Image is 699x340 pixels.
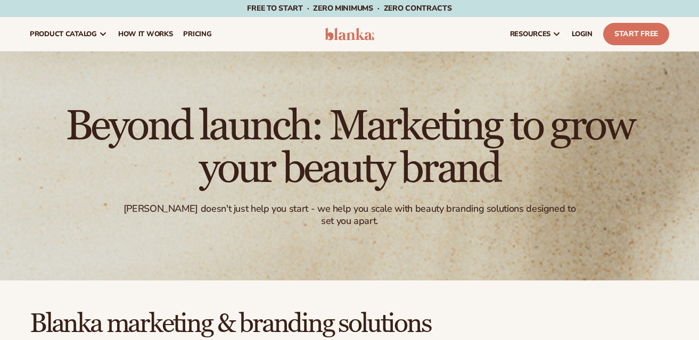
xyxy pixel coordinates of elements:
span: resources [510,30,550,38]
img: logo [325,28,375,40]
span: product catalog [30,30,97,38]
a: product catalog [24,17,113,51]
a: How It Works [113,17,178,51]
span: How It Works [118,30,173,38]
a: resources [505,17,566,51]
a: Start Free [603,23,669,45]
a: pricing [178,17,217,51]
a: LOGIN [566,17,598,51]
span: LOGIN [572,30,593,38]
span: pricing [183,30,211,38]
span: Free to start · ZERO minimums · ZERO contracts [247,3,451,13]
h1: Beyond launch: Marketing to grow your beauty brand [57,105,643,190]
div: [PERSON_NAME] doesn't just help you start - we help you scale with beauty branding solutions desi... [122,203,577,228]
